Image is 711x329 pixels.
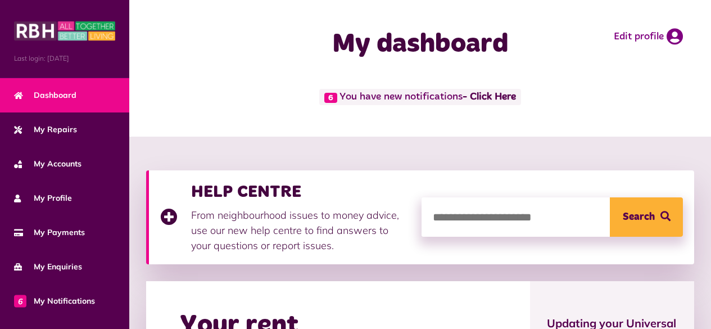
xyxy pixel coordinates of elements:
span: My Accounts [14,158,81,170]
span: My Notifications [14,295,95,307]
h1: My dashboard [286,28,555,61]
span: Dashboard [14,89,76,101]
p: From neighbourhood issues to money advice, use our new help centre to find answers to your questi... [191,208,410,253]
a: Edit profile [614,28,683,45]
button: Search [610,197,683,237]
span: My Profile [14,192,72,204]
span: 6 [14,295,26,307]
span: My Payments [14,227,85,238]
span: 6 [324,93,337,103]
h3: HELP CENTRE [191,182,410,202]
span: My Enquiries [14,261,82,273]
span: Last login: [DATE] [14,53,115,64]
span: You have new notifications [319,89,521,105]
span: My Repairs [14,124,77,136]
span: Search [623,197,655,237]
a: - Click Here [463,92,516,102]
img: MyRBH [14,20,115,42]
